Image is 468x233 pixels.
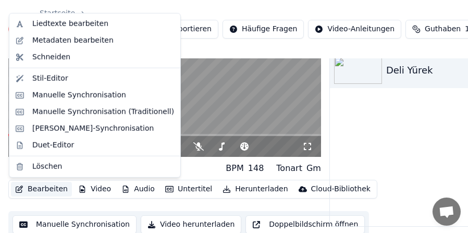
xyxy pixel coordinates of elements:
div: Löschen [32,162,62,172]
div: Cloud-Bibliothek [311,184,371,194]
button: Häufige Fragen [223,20,304,39]
div: Liedtexte bearbeiten [32,19,108,29]
div: Manuelle Synchronisation (Traditionell) [32,107,174,117]
button: Herunterladen [218,182,292,197]
span: Guthaben [425,24,461,34]
button: Video [74,182,115,197]
div: Gm [306,162,321,175]
button: Bearbeiten [11,182,72,197]
div: BPM [226,162,243,175]
div: Tonart [276,162,302,175]
button: Audio [117,182,159,197]
div: 148 [248,162,264,175]
div: Chat öffnen [433,198,461,226]
div: Metadaten bearbeiten [32,35,114,46]
button: Video-Anleitungen [308,20,401,39]
button: Importieren [150,20,218,39]
button: Untertitel [161,182,216,197]
div: Duet-Editor [32,140,74,151]
nav: breadcrumb [40,8,88,50]
div: Stil-Editor [32,73,68,84]
a: Startseite [40,8,75,19]
div: [PERSON_NAME]-Synchronisation [32,124,154,134]
div: Manuelle Synchronisation [32,90,126,101]
div: Schneiden [32,52,70,63]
